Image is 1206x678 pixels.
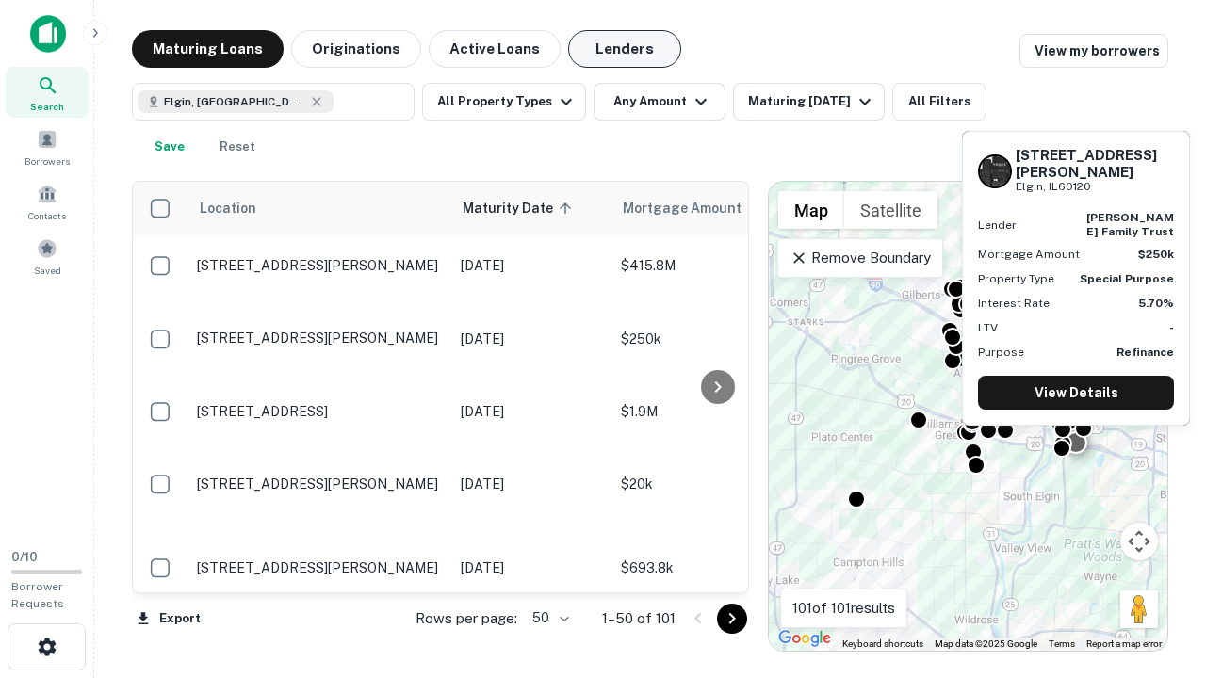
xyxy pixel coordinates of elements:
[774,626,836,651] img: Google
[1016,178,1174,196] p: Elgin, IL60120
[30,99,64,114] span: Search
[842,638,923,651] button: Keyboard shortcuts
[602,607,676,630] p: 1–50 of 101
[621,329,809,349] p: $250k
[197,330,442,347] p: [STREET_ADDRESS][PERSON_NAME]
[1049,638,1075,649] a: Terms (opens in new tab)
[1019,34,1168,68] a: View my borrowers
[978,246,1080,263] p: Mortgage Amount
[11,550,38,564] span: 0 / 10
[429,30,561,68] button: Active Loans
[422,83,586,121] button: All Property Types
[1080,272,1174,285] strong: Special Purpose
[978,270,1054,287] p: Property Type
[1086,638,1162,649] a: Report a map error
[164,93,305,110] span: Elgin, [GEOGRAPHIC_DATA], [GEOGRAPHIC_DATA]
[1016,147,1174,181] h6: [STREET_ADDRESS][PERSON_NAME]
[978,217,1017,234] p: Lender
[978,376,1174,410] a: View Details
[1086,211,1174,237] strong: [PERSON_NAME] family trust
[6,67,89,118] a: Search
[892,83,986,121] button: All Filters
[6,176,89,227] a: Contacts
[416,607,517,630] p: Rows per page:
[525,605,572,632] div: 50
[461,255,602,276] p: [DATE]
[461,474,602,494] p: [DATE]
[197,559,442,576] p: [STREET_ADDRESS][PERSON_NAME]
[207,128,268,166] button: Reset
[199,197,256,219] span: Location
[132,30,284,68] button: Maturing Loans
[11,580,64,610] span: Borrower Requests
[978,295,1050,312] p: Interest Rate
[623,197,766,219] span: Mortgage Amount
[790,247,930,269] p: Remove Boundary
[132,605,205,633] button: Export
[769,182,1167,651] div: 0 0
[1138,297,1174,310] strong: 5.70%
[568,30,681,68] button: Lenders
[1138,248,1174,261] strong: $250k
[717,604,747,634] button: Go to next page
[187,182,451,234] th: Location
[935,638,1037,649] span: Map data ©2025 Google
[197,403,442,420] p: [STREET_ADDRESS]
[1116,346,1174,359] strong: Refinance
[197,476,442,492] p: [STREET_ADDRESS][PERSON_NAME]
[733,83,885,121] button: Maturing [DATE]
[774,626,836,651] a: Open this area in Google Maps (opens a new window)
[461,557,602,578] p: [DATE]
[463,197,578,219] span: Maturity Date
[621,255,809,276] p: $415.8M
[844,191,937,229] button: Show satellite imagery
[6,231,89,282] a: Saved
[451,182,611,234] th: Maturity Date
[748,90,876,113] div: Maturing [DATE]
[28,208,66,223] span: Contacts
[24,153,70,169] span: Borrowers
[778,191,844,229] button: Show street map
[1112,527,1206,618] iframe: Chat Widget
[461,329,602,349] p: [DATE]
[139,128,200,166] button: Save your search to get updates of matches that match your search criteria.
[461,401,602,422] p: [DATE]
[594,83,725,121] button: Any Amount
[1169,321,1174,334] strong: -
[978,319,998,336] p: LTV
[30,15,66,53] img: capitalize-icon.png
[621,401,809,422] p: $1.9M
[978,344,1024,361] p: Purpose
[6,121,89,172] a: Borrowers
[621,557,809,578] p: $693.8k
[792,597,895,620] p: 101 of 101 results
[291,30,421,68] button: Originations
[197,257,442,274] p: [STREET_ADDRESS][PERSON_NAME]
[621,474,809,494] p: $20k
[1120,523,1158,560] button: Map camera controls
[611,182,819,234] th: Mortgage Amount
[34,263,61,278] span: Saved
